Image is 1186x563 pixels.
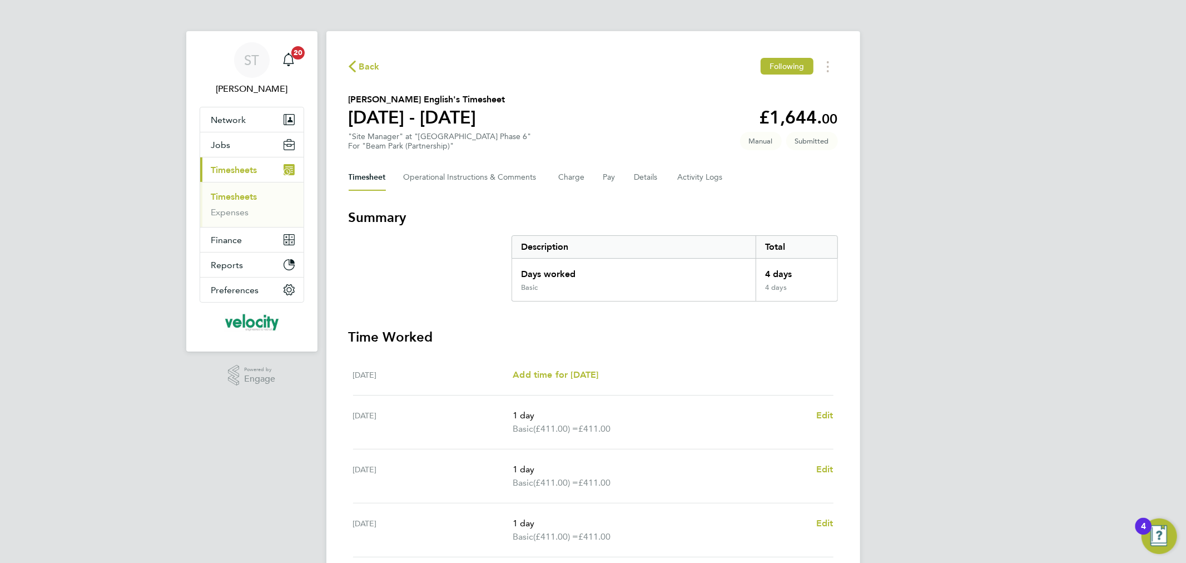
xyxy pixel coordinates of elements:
[349,132,532,151] div: "Site Manager" at "[GEOGRAPHIC_DATA] Phase 6"
[816,518,833,529] span: Edit
[513,530,533,544] span: Basic
[349,60,380,73] button: Back
[244,365,275,374] span: Powered by
[512,259,756,283] div: Days worked
[349,141,532,151] div: For "Beam Park (Partnership)"
[211,165,257,175] span: Timesheets
[200,157,304,182] button: Timesheets
[770,61,804,71] span: Following
[816,463,833,476] a: Edit
[404,164,541,191] button: Operational Instructions & Comments
[211,235,242,245] span: Finance
[513,463,807,476] p: 1 day
[756,236,837,258] div: Total
[349,164,386,191] button: Timesheet
[822,111,838,127] span: 00
[578,423,611,434] span: £411.00
[786,132,838,150] span: This timesheet is Submitted.
[816,517,833,530] a: Edit
[224,314,279,332] img: velocityrecruitment-logo-retina.png
[200,82,304,96] span: Sarah Taylor
[359,60,380,73] span: Back
[353,517,513,544] div: [DATE]
[559,164,585,191] button: Charge
[244,374,275,384] span: Engage
[211,191,257,202] a: Timesheets
[756,283,837,301] div: 4 days
[291,46,305,60] span: 20
[349,93,505,106] h2: [PERSON_NAME] English's Timesheet
[513,409,807,422] p: 1 day
[513,369,598,380] span: Add time for [DATE]
[1141,526,1146,541] div: 4
[818,58,838,75] button: Timesheets Menu
[200,314,304,332] a: Go to home page
[521,283,538,292] div: Basic
[816,410,833,421] span: Edit
[277,42,300,78] a: 20
[200,132,304,157] button: Jobs
[200,107,304,132] button: Network
[353,409,513,436] div: [DATE]
[678,164,724,191] button: Activity Logs
[349,209,838,226] h3: Summary
[211,115,246,125] span: Network
[740,132,782,150] span: This timesheet was manually created.
[200,253,304,277] button: Reports
[211,285,259,295] span: Preferences
[200,278,304,302] button: Preferences
[512,235,838,302] div: Summary
[211,207,249,218] a: Expenses
[513,476,533,490] span: Basic
[349,328,838,346] h3: Time Worked
[578,477,611,488] span: £411.00
[512,236,756,258] div: Description
[1142,518,1177,554] button: Open Resource Center, 4 new notifications
[603,164,617,191] button: Pay
[200,42,304,96] a: ST[PERSON_NAME]
[816,464,833,475] span: Edit
[349,106,505,129] h1: [DATE] - [DATE]
[200,182,304,227] div: Timesheets
[353,368,513,382] div: [DATE]
[513,368,598,382] a: Add time for [DATE]
[513,517,807,530] p: 1 day
[244,53,259,67] span: ST
[761,58,813,75] button: Following
[533,477,578,488] span: (£411.00) =
[211,140,231,150] span: Jobs
[578,531,611,542] span: £411.00
[200,228,304,252] button: Finance
[186,31,317,352] nav: Main navigation
[228,365,275,386] a: Powered byEngage
[211,260,244,270] span: Reports
[760,107,838,128] app-decimal: £1,644.
[533,531,578,542] span: (£411.00) =
[353,463,513,490] div: [DATE]
[513,422,533,436] span: Basic
[816,409,833,422] a: Edit
[634,164,660,191] button: Details
[533,423,578,434] span: (£411.00) =
[756,259,837,283] div: 4 days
